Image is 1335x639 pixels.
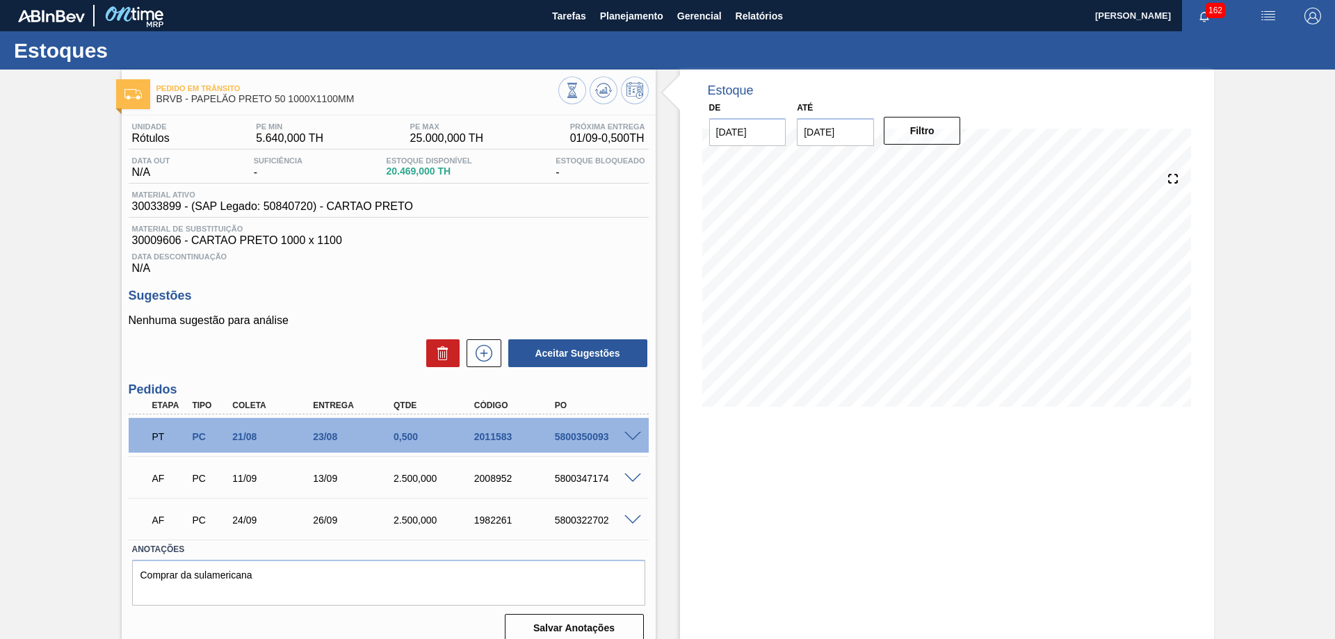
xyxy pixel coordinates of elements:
[797,103,813,113] label: Até
[309,401,400,410] div: Entrega
[149,401,191,410] div: Etapa
[556,156,645,165] span: Estoque Bloqueado
[132,191,413,199] span: Material ativo
[419,339,460,367] div: Excluir Sugestões
[570,132,645,145] span: 01/09 - 0,500 TH
[229,515,319,526] div: 24/09/2025
[256,122,323,131] span: PE MIN
[152,431,187,442] p: PT
[501,338,649,369] div: Aceitar Sugestões
[1182,6,1227,26] button: Notificações
[229,473,319,484] div: 11/09/2025
[708,83,754,98] div: Estoque
[709,103,721,113] label: De
[570,122,645,131] span: Próxima Entrega
[254,156,302,165] span: Suficiência
[590,76,617,104] button: Atualizar Gráfico
[124,89,142,99] img: Ícone
[132,132,170,145] span: Rótulos
[387,156,472,165] span: Estoque Disponível
[129,247,649,275] div: N/A
[309,473,400,484] div: 13/09/2025
[14,42,261,58] h1: Estoques
[309,431,400,442] div: 23/08/2025
[129,289,649,303] h3: Sugestões
[156,94,558,104] span: BRVB - PAPELÃO PRETO 50 1000X1100MM
[188,401,230,410] div: Tipo
[229,431,319,442] div: 21/08/2025
[677,8,722,24] span: Gerencial
[132,252,645,261] span: Data Descontinuação
[149,505,191,535] div: Aguardando Faturamento
[797,118,874,146] input: dd/mm/yyyy
[471,431,561,442] div: 2011583
[551,515,642,526] div: 5800322702
[600,8,663,24] span: Planejamento
[551,401,642,410] div: PO
[152,515,187,526] p: AF
[309,515,400,526] div: 26/09/2025
[551,431,642,442] div: 5800350093
[508,339,647,367] button: Aceitar Sugestões
[471,473,561,484] div: 2008952
[552,8,586,24] span: Tarefas
[884,117,961,145] button: Filtro
[256,132,323,145] span: 5.640,000 TH
[18,10,85,22] img: TNhmsLtSVTkK8tSr43FrP2fwEKptu5GPRR3wAAAABJRU5ErkJggg==
[188,515,230,526] div: Pedido de Compra
[132,200,413,213] span: 30033899 - (SAP Legado: 50840720) - CARTAO PRETO
[390,473,480,484] div: 2.500,000
[132,225,645,233] span: Material de Substituição
[1304,8,1321,24] img: Logout
[129,314,649,327] p: Nenhuma sugestão para análise
[229,401,319,410] div: Coleta
[709,118,786,146] input: dd/mm/yyyy
[188,473,230,484] div: Pedido de Compra
[390,431,480,442] div: 0,500
[558,76,586,104] button: Visão Geral dos Estoques
[387,166,472,177] span: 20.469,000 TH
[250,156,306,179] div: -
[1206,3,1225,18] span: 162
[156,84,558,92] span: Pedido em Trânsito
[132,156,170,165] span: Data out
[132,560,645,606] textarea: Comprar da sulamericana
[471,401,561,410] div: Código
[188,431,230,442] div: Pedido de Compra
[390,515,480,526] div: 2.500,000
[132,234,645,247] span: 30009606 - CARTAO PRETO 1000 x 1100
[149,463,191,494] div: Aguardando Faturamento
[132,540,645,560] label: Anotações
[129,156,174,179] div: N/A
[460,339,501,367] div: Nova sugestão
[390,401,480,410] div: Qtde
[736,8,783,24] span: Relatórios
[149,421,191,452] div: Pedido em Trânsito
[410,132,484,145] span: 25.000,000 TH
[1260,8,1277,24] img: userActions
[621,76,649,104] button: Programar Estoque
[129,382,649,397] h3: Pedidos
[132,122,170,131] span: Unidade
[471,515,561,526] div: 1982261
[552,156,648,179] div: -
[152,473,187,484] p: AF
[410,122,484,131] span: PE MAX
[551,473,642,484] div: 5800347174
